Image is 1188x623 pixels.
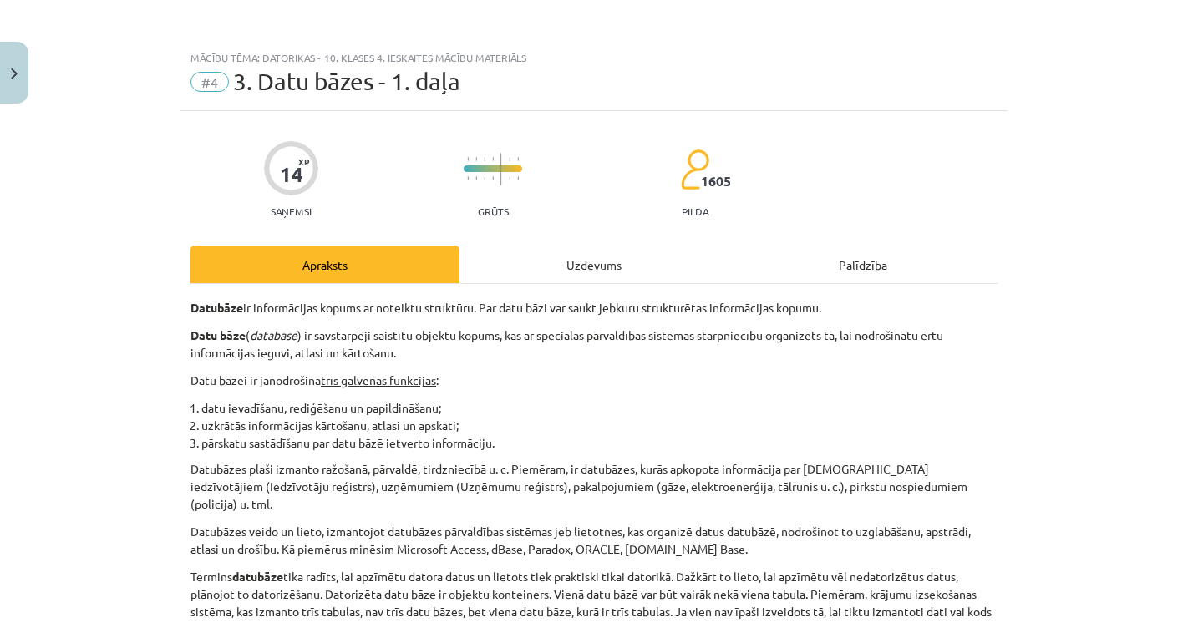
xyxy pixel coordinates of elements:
[680,149,709,190] img: students-c634bb4e5e11cddfef0936a35e636f08e4e9abd3cc4e673bd6f9a4125e45ecb1.svg
[729,246,998,283] div: Palīdzība
[232,569,283,584] strong: datubāze
[467,157,469,161] img: icon-short-line-57e1e144782c952c97e751825c79c345078a6d821885a25fce030b3d8c18986b.svg
[264,205,318,217] p: Saņemsi
[517,157,519,161] img: icon-short-line-57e1e144782c952c97e751825c79c345078a6d821885a25fce030b3d8c18986b.svg
[201,399,998,417] li: datu ievadīšanu, rediģēšanu un papildināšanu;
[190,523,998,558] p: Datubāzes veido un lieto, izmantojot datubāzes pārvaldības sistēmas jeb lietotnes, kas organizē d...
[478,205,509,217] p: Grūts
[492,157,494,161] img: icon-short-line-57e1e144782c952c97e751825c79c345078a6d821885a25fce030b3d8c18986b.svg
[509,176,510,180] img: icon-short-line-57e1e144782c952c97e751825c79c345078a6d821885a25fce030b3d8c18986b.svg
[190,246,459,283] div: Apraksts
[11,68,18,79] img: icon-close-lesson-0947bae3869378f0d4975bcd49f059093ad1ed9edebbc8119c70593378902aed.svg
[459,246,729,283] div: Uzdevums
[201,417,998,434] li: uzkrātās informācijas kārtošanu, atlasi un apskati;
[475,157,477,161] img: icon-short-line-57e1e144782c952c97e751825c79c345078a6d821885a25fce030b3d8c18986b.svg
[682,205,708,217] p: pilda
[190,300,243,315] strong: Datubāze
[233,68,460,95] span: 3. Datu bāzes - 1. daļa
[190,372,998,389] p: Datu bāzei ir jānodrošina :
[701,174,731,189] span: 1605
[190,72,229,92] span: #4
[190,327,998,362] p: ( ) ir savstarpēji saistītu objektu kopums, kas ar speciālas pārvaldības sistēmas starpniecību or...
[517,176,519,180] img: icon-short-line-57e1e144782c952c97e751825c79c345078a6d821885a25fce030b3d8c18986b.svg
[190,299,998,317] p: ir informācijas kopums ar noteiktu struktūru. Par datu bāzi var saukt jebkuru strukturētas inform...
[509,157,510,161] img: icon-short-line-57e1e144782c952c97e751825c79c345078a6d821885a25fce030b3d8c18986b.svg
[467,176,469,180] img: icon-short-line-57e1e144782c952c97e751825c79c345078a6d821885a25fce030b3d8c18986b.svg
[484,157,485,161] img: icon-short-line-57e1e144782c952c97e751825c79c345078a6d821885a25fce030b3d8c18986b.svg
[484,176,485,180] img: icon-short-line-57e1e144782c952c97e751825c79c345078a6d821885a25fce030b3d8c18986b.svg
[190,52,998,63] div: Mācību tēma: Datorikas - 10. klases 4. ieskaites mācību materiāls
[500,153,502,185] img: icon-long-line-d9ea69661e0d244f92f715978eff75569469978d946b2353a9bb055b3ed8787d.svg
[492,176,494,180] img: icon-short-line-57e1e144782c952c97e751825c79c345078a6d821885a25fce030b3d8c18986b.svg
[190,460,998,513] p: Datubāzes plaši izmanto ražošanā, pārvaldē, tirdzniecībā u. c. Piemēram, ir datubāzes, kurās apko...
[280,163,303,186] div: 14
[475,176,477,180] img: icon-short-line-57e1e144782c952c97e751825c79c345078a6d821885a25fce030b3d8c18986b.svg
[321,372,436,387] u: trīs galvenās funkcijas
[250,327,297,342] em: database
[190,327,246,342] strong: Datu bāze
[298,157,309,166] span: XP
[201,434,998,452] li: pārskatu sastādīšanu par datu bāzē ietverto informāciju.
